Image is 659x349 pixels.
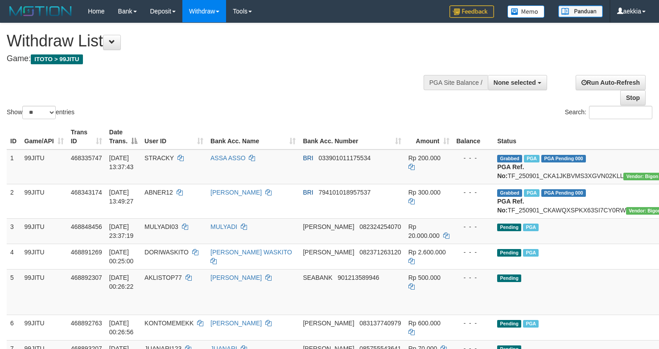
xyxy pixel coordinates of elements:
[303,189,313,196] span: BRI
[71,249,102,256] span: 468891269
[210,274,262,281] a: [PERSON_NAME]
[497,274,521,282] span: Pending
[408,249,446,256] span: Rp 2.600.000
[67,124,106,150] th: Trans ID: activate to sort column ascending
[144,274,182,281] span: AKLISTOP77
[457,319,490,328] div: - - -
[497,155,522,162] span: Grabbed
[210,223,237,230] a: MULYADI
[210,154,246,162] a: ASSA ASSO
[497,163,524,179] b: PGA Ref. No:
[303,274,332,281] span: SEABANK
[497,320,521,328] span: Pending
[7,54,430,63] h4: Game:
[457,273,490,282] div: - - -
[109,320,134,336] span: [DATE] 00:26:56
[144,189,173,196] span: ABNER12
[359,249,401,256] span: Copy 082371263120 to clipboard
[21,315,67,340] td: 99JITU
[497,224,521,231] span: Pending
[7,184,21,218] td: 2
[524,155,540,162] span: Marked by aeklambo
[109,274,134,290] span: [DATE] 00:26:22
[109,249,134,265] span: [DATE] 00:25:00
[449,5,494,18] img: Feedback.jpg
[7,4,74,18] img: MOTION_logo.png
[21,150,67,184] td: 99JITU
[71,320,102,327] span: 468892763
[71,154,102,162] span: 468335747
[497,249,521,257] span: Pending
[210,189,262,196] a: [PERSON_NAME]
[457,248,490,257] div: - - -
[299,124,404,150] th: Bank Acc. Number: activate to sort column ascending
[408,274,441,281] span: Rp 500.000
[524,189,540,197] span: Marked by aeklambo
[318,189,371,196] span: Copy 794101018957537 to clipboard
[71,189,102,196] span: 468343174
[523,249,539,257] span: Marked by aekford
[620,90,646,105] a: Stop
[7,269,21,315] td: 5
[144,154,174,162] span: STRACKY
[318,154,371,162] span: Copy 033901011175534 to clipboard
[338,274,379,281] span: Copy 901213589946 to clipboard
[21,269,67,315] td: 99JITU
[71,274,102,281] span: 468892307
[424,75,488,90] div: PGA Site Balance /
[303,320,354,327] span: [PERSON_NAME]
[497,189,522,197] span: Grabbed
[405,124,453,150] th: Amount: activate to sort column ascending
[210,320,262,327] a: [PERSON_NAME]
[589,106,652,119] input: Search:
[21,218,67,244] td: 99JITU
[558,5,603,17] img: panduan.png
[497,198,524,214] b: PGA Ref. No:
[576,75,646,90] a: Run Auto-Refresh
[7,124,21,150] th: ID
[359,320,401,327] span: Copy 083137740979 to clipboard
[408,223,440,239] span: Rp 20.000.000
[303,223,354,230] span: [PERSON_NAME]
[7,150,21,184] td: 1
[106,124,141,150] th: Date Trans.: activate to sort column descending
[22,106,56,119] select: Showentries
[71,223,102,230] span: 468848456
[21,184,67,218] td: 99JITU
[565,106,652,119] label: Search:
[488,75,547,90] button: None selected
[7,32,430,50] h1: Withdraw List
[303,249,354,256] span: [PERSON_NAME]
[408,320,441,327] span: Rp 600.000
[144,320,194,327] span: KONTOMEMEKK
[408,154,441,162] span: Rp 200.000
[453,124,494,150] th: Balance
[210,249,292,256] a: [PERSON_NAME] WASKITO
[457,222,490,231] div: - - -
[144,249,189,256] span: DORIWASKITO
[359,223,401,230] span: Copy 082324254070 to clipboard
[109,189,134,205] span: [DATE] 13:49:27
[7,106,74,119] label: Show entries
[523,320,539,328] span: Marked by aekford
[207,124,299,150] th: Bank Acc. Name: activate to sort column ascending
[144,223,178,230] span: MULYADI03
[141,124,207,150] th: User ID: activate to sort column ascending
[7,218,21,244] td: 3
[109,223,134,239] span: [DATE] 23:37:19
[408,189,441,196] span: Rp 300.000
[457,188,490,197] div: - - -
[541,155,586,162] span: PGA Pending
[21,244,67,269] td: 99JITU
[523,224,539,231] span: Marked by aekford
[7,244,21,269] td: 4
[109,154,134,170] span: [DATE] 13:37:43
[21,124,67,150] th: Game/API: activate to sort column ascending
[7,315,21,340] td: 6
[457,154,490,162] div: - - -
[541,189,586,197] span: PGA Pending
[494,79,536,86] span: None selected
[31,54,83,64] span: ITOTO > 99JITU
[507,5,545,18] img: Button%20Memo.svg
[303,154,313,162] span: BRI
